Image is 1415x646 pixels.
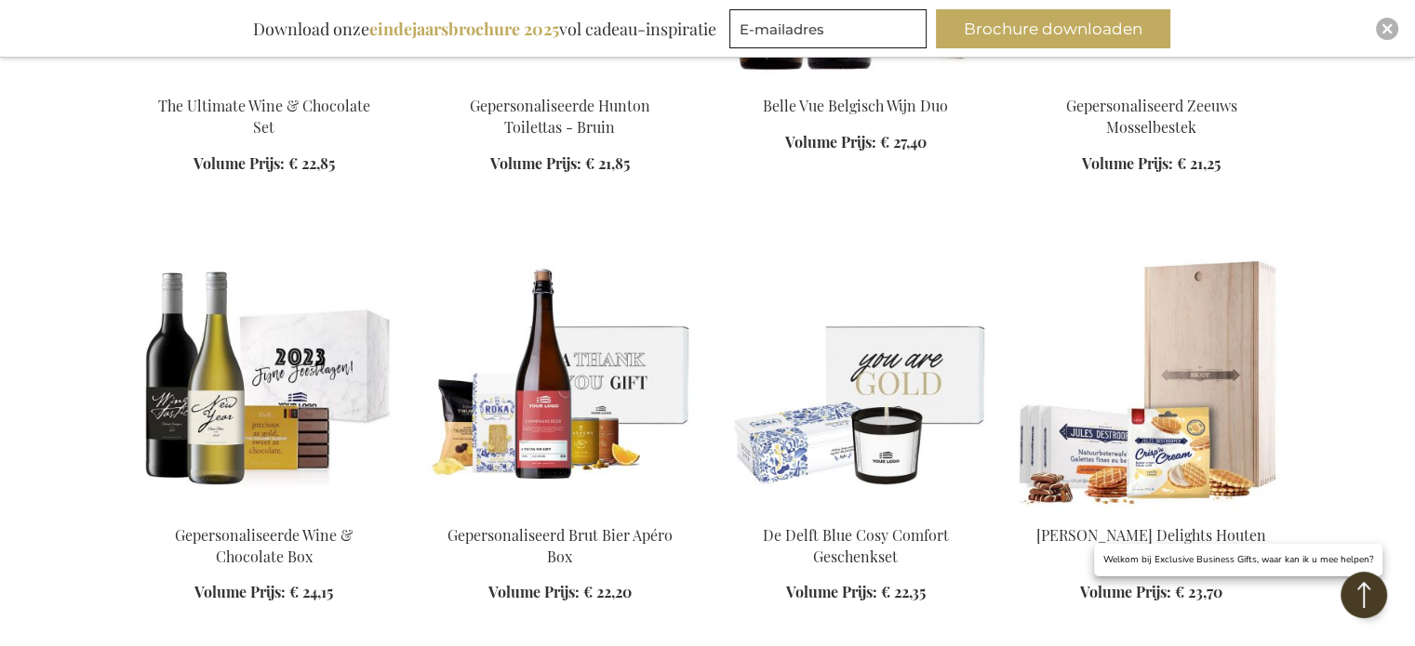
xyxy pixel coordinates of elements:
span: Volume Prijs: [490,153,581,173]
a: Volume Prijs: € 23,70 [1080,582,1222,603]
span: Volume Prijs: [1080,582,1171,601]
a: Delft's Cosy Comfort Gift Set [723,501,989,519]
span: Volume Prijs: [488,582,580,601]
span: € 23,70 [1175,582,1222,601]
span: € 24,15 [289,582,333,601]
span: € 22,85 [288,153,335,173]
input: E-mailadres [729,9,927,48]
div: Close [1376,18,1398,40]
span: € 21,25 [1177,153,1221,173]
span: Volume Prijs: [785,132,876,152]
a: Gepersonaliseerd Zeeuws Mosselbestek [1066,96,1237,137]
a: Volume Prijs: € 21,85 [490,153,630,175]
a: Beer Apéro Gift Box [131,73,397,90]
a: De Delft Blue Cosy Comfort Geschenkset [763,525,949,566]
a: [PERSON_NAME] Delights Houten Kist [1036,525,1266,566]
a: Gepersonaliseerde Wine & Chocolate Box [131,501,397,519]
a: Jules Destrooper Delights Wooden Box Personalised [1019,501,1285,519]
a: Volume Prijs: € 24,15 [194,582,333,603]
span: € 21,85 [585,153,630,173]
div: Download onze vol cadeau-inspiratie [245,9,725,48]
span: € 22,35 [881,582,926,601]
a: Volume Prijs: € 22,35 [786,582,926,603]
span: € 22,20 [583,582,632,601]
img: Jules Destrooper Delights Wooden Box Personalised [1019,248,1285,508]
a: Gepersonaliseerde Wine & Chocolate Box [175,525,353,566]
a: Belle Vue Belgisch Wijn Duo [763,96,948,115]
img: Personalised Champagne Beer Apero Box [427,248,693,508]
a: Volume Prijs: € 22,85 [194,153,335,175]
span: Volume Prijs: [1082,153,1173,173]
a: Volume Prijs: € 22,20 [488,582,632,603]
span: Volume Prijs: [786,582,877,601]
img: Close [1382,23,1393,34]
a: Belle Vue Belgisch Wijn Duo [723,73,989,90]
span: Volume Prijs: [194,582,286,601]
span: € 27,40 [880,132,927,152]
a: Personalised Champagne Beer Apero Box [427,501,693,519]
form: marketing offers and promotions [729,9,932,54]
a: Gepersonaliseerd Brut Bier Apéro Box [447,525,673,566]
a: Gepersonaliseerde Hunton Toilettas - Bruin [470,96,650,137]
a: The Ultimate Wine & Chocolate Set [158,96,370,137]
a: Personalised Zeeland Mussel Cutlery [1019,73,1285,90]
a: Volume Prijs: € 27,40 [785,132,927,153]
button: Brochure downloaden [936,9,1170,48]
span: Volume Prijs: [194,153,285,173]
a: Volume Prijs: € 21,25 [1082,153,1221,175]
img: Delft's Cosy Comfort Gift Set [723,248,989,508]
a: Personalised Hunton Toiletry Bag - Brown [427,73,693,90]
b: eindejaarsbrochure 2025 [369,18,559,40]
img: Gepersonaliseerde Wine & Chocolate Box [131,248,397,508]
